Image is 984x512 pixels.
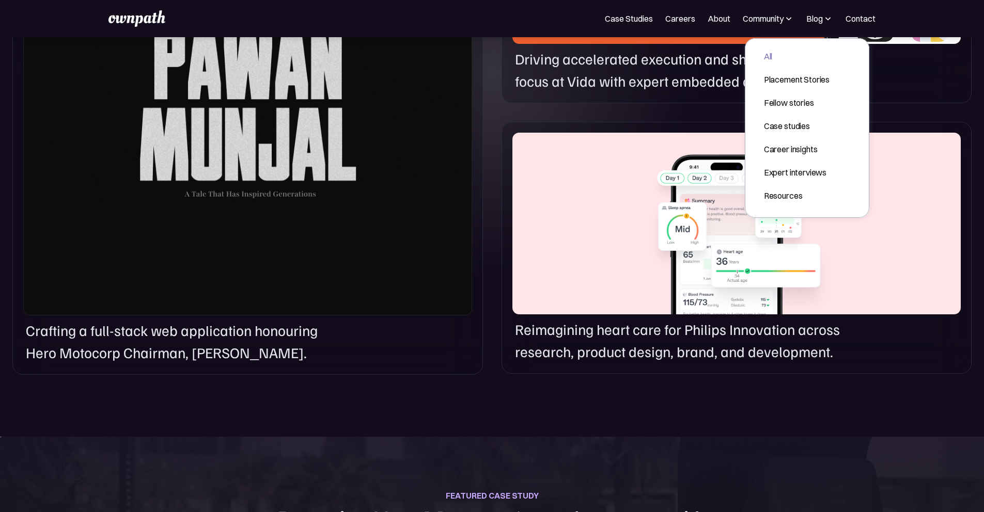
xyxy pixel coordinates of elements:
[756,163,838,182] a: Expert interviews
[743,12,794,25] div: Community
[764,73,830,86] div: Placement Stories
[806,12,833,25] div: Blog
[708,12,730,25] a: About
[743,12,784,25] div: Community
[764,120,830,132] div: Case studies
[756,47,838,66] a: All
[605,12,653,25] a: Case Studies
[756,93,838,112] a: Fellow stories
[515,318,863,363] p: Reimagining heart care for Philips Innovation across research, product design, brand, and develop...
[756,70,838,89] a: Placement Stories
[764,50,830,62] div: All
[764,166,830,179] div: Expert interviews
[665,12,695,25] a: Careers
[756,140,838,158] a: Career insights
[764,143,830,155] div: Career insights
[756,186,838,205] a: Resources
[764,97,830,109] div: Fellow stories
[764,189,830,202] div: Resources
[26,319,347,364] p: Crafting a full-stack web application honouring Hero Motocorp Chairman, [PERSON_NAME].
[446,488,539,503] div: FEATURED CASE STUDY
[806,12,823,25] div: Blog
[745,38,869,218] nav: Blog
[846,12,876,25] a: Contact
[756,117,838,135] a: Case studies
[515,48,863,92] p: Driving accelerated execution and sharper product focus at Vida with expert embedded designers.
